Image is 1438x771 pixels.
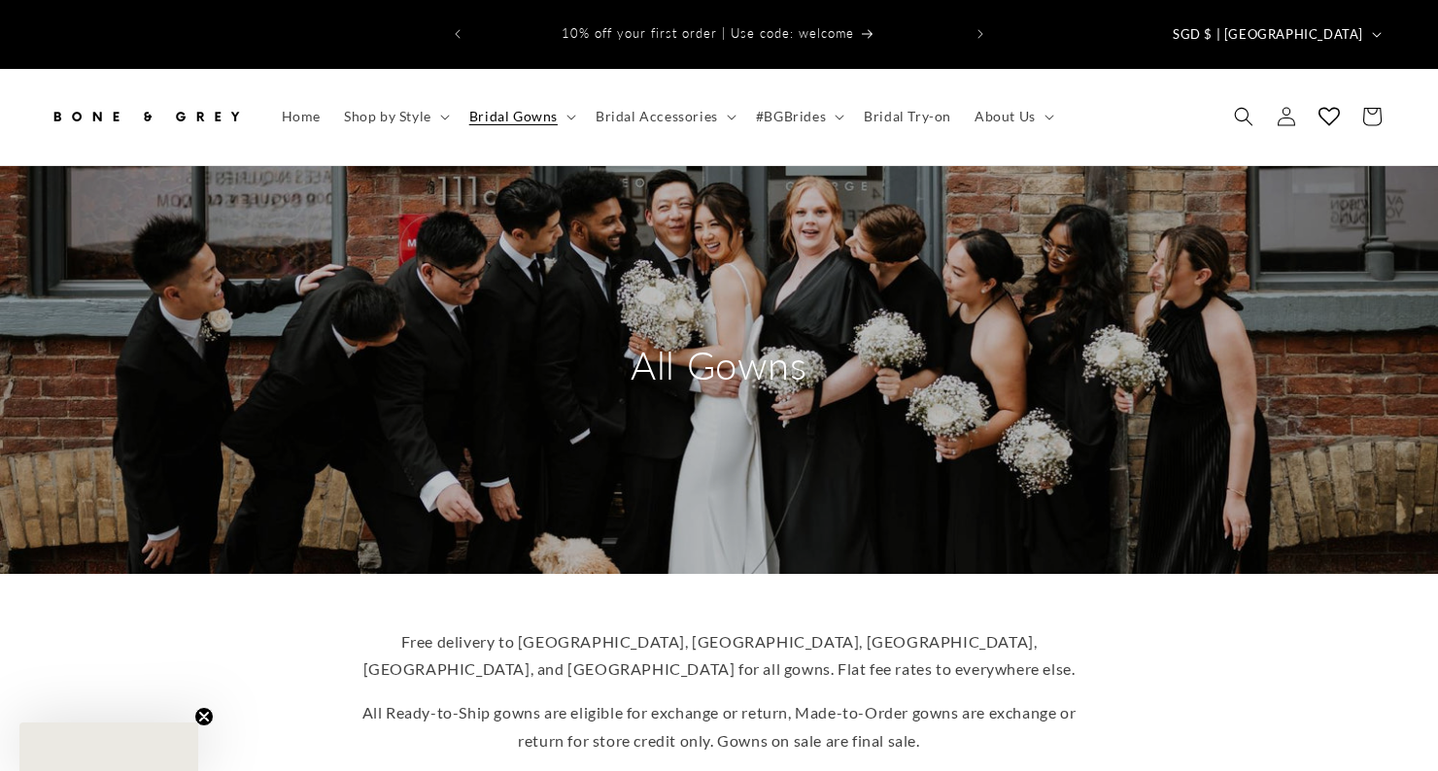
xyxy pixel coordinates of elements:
[584,96,744,137] summary: Bridal Accessories
[852,96,963,137] a: Bridal Try-on
[436,16,479,52] button: Previous announcement
[458,96,584,137] summary: Bridal Gowns
[344,108,431,125] span: Shop by Style
[756,108,826,125] span: #BGBrides
[534,340,904,390] h2: All Gowns
[194,707,214,726] button: Close teaser
[270,96,332,137] a: Home
[959,16,1002,52] button: Next announcement
[562,25,854,41] span: 10% off your first order | Use code: welcome
[49,95,243,138] img: Bone and Grey Bridal
[1173,25,1363,45] span: SGD $ | [GEOGRAPHIC_DATA]
[469,108,558,125] span: Bridal Gowns
[282,108,321,125] span: Home
[1161,16,1389,52] button: SGD $ | [GEOGRAPHIC_DATA]
[340,628,1098,685] p: Free delivery to [GEOGRAPHIC_DATA], [GEOGRAPHIC_DATA], [GEOGRAPHIC_DATA], [GEOGRAPHIC_DATA], and ...
[42,88,251,146] a: Bone and Grey Bridal
[1222,95,1265,138] summary: Search
[340,699,1098,755] p: All Ready-to-Ship gowns are eligible for exchange or return, Made-to-Order gowns are exchange or ...
[19,722,198,771] div: Close teaser
[963,96,1062,137] summary: About Us
[864,108,951,125] span: Bridal Try-on
[975,108,1036,125] span: About Us
[744,96,852,137] summary: #BGBrides
[332,96,458,137] summary: Shop by Style
[596,108,718,125] span: Bridal Accessories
